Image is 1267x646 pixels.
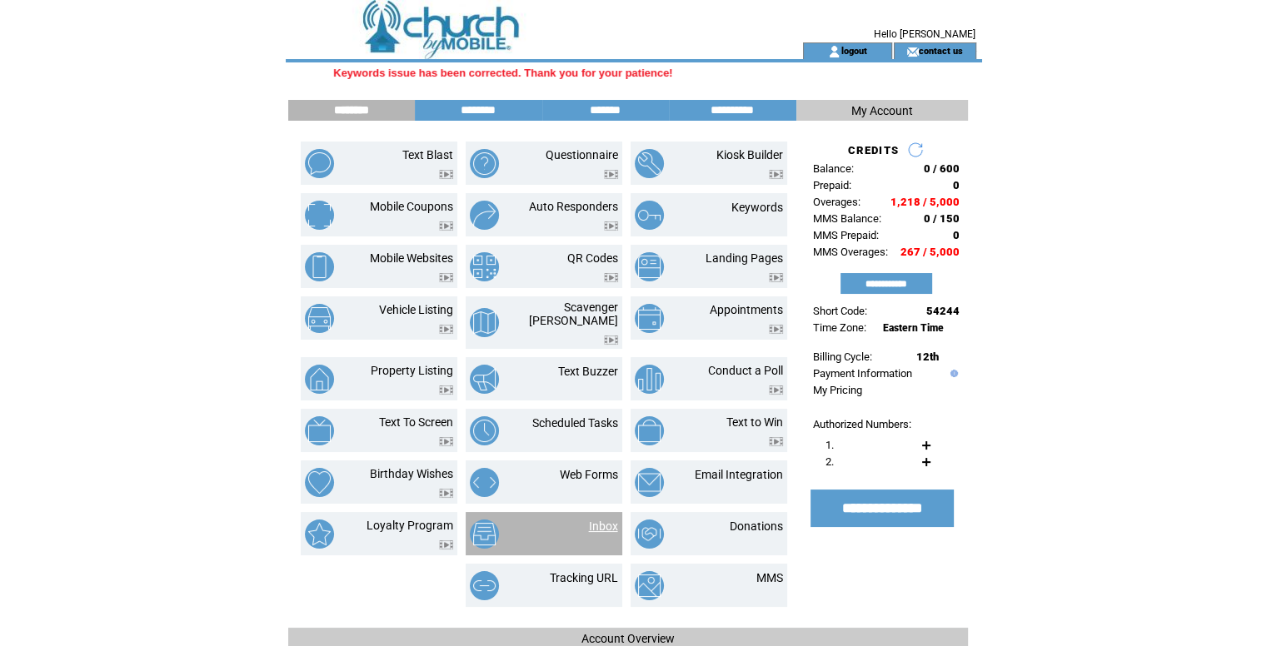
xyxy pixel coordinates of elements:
a: Donations [730,519,783,533]
img: contact_us_icon.gif [906,45,919,58]
img: video.png [439,273,453,282]
span: 1,218 / 5,000 [890,196,960,208]
a: Text Blast [402,148,453,161]
a: Text Buzzer [558,365,618,378]
img: text-buzzer.png [470,365,499,394]
span: 1. [826,439,834,451]
a: Vehicle Listing [379,303,453,316]
a: Inbox [589,519,618,533]
span: 267 / 5,000 [900,246,960,258]
img: scavenger-hunt.png [470,308,499,337]
img: video.png [769,170,783,179]
span: 2. [826,455,834,468]
img: loyalty-program.png [305,519,334,549]
a: Mobile Websites [370,251,453,265]
img: video.png [439,437,453,446]
a: QR Codes [567,251,618,265]
img: inbox.png [470,519,499,549]
img: video.png [604,221,618,231]
img: property-listing.png [305,365,334,394]
a: Keywords [731,201,783,214]
span: Billing Cycle: [813,350,872,363]
img: video.png [604,273,618,282]
span: 0 [953,229,960,241]
a: Tracking URL [550,571,618,584]
img: vehicle-listing.png [305,304,334,333]
img: landing-pages.png [635,252,664,281]
a: Web Forms [560,468,618,481]
a: Text To Screen [379,415,453,429]
img: video.png [769,273,783,282]
img: questionnaire.png [470,149,499,178]
img: tracking-url.png [470,571,499,600]
span: Account Overview [581,632,675,645]
span: Prepaid: [813,179,851,191]
a: Payment Information [813,367,912,380]
img: video.png [439,325,453,334]
img: help.gif [946,370,958,377]
span: My Account [851,104,913,117]
img: video.png [604,335,618,345]
img: video.png [439,221,453,231]
a: Mobile Coupons [370,200,453,213]
span: 12th [916,350,939,363]
img: web-forms.png [470,468,499,497]
img: text-to-screen.png [305,416,334,445]
img: email-integration.png [635,468,664,497]
a: Property Listing [371,364,453,377]
span: 54244 [926,305,960,317]
img: mms.png [635,571,664,600]
span: Short Code: [813,305,867,317]
img: text-blast.png [305,149,334,178]
span: Hello [PERSON_NAME] [874,28,975,40]
img: text-to-win.png [635,416,664,445]
a: Appointments [710,303,783,316]
img: keywords.png [635,201,664,230]
img: donations.png [635,519,664,549]
span: 0 / 150 [924,212,960,225]
a: logout [841,45,866,56]
span: 0 [953,179,960,191]
img: birthday-wishes.png [305,468,334,497]
img: mobile-websites.png [305,252,334,281]
img: mobile-coupons.png [305,201,334,230]
span: 0 / 600 [924,162,960,175]
a: My Pricing [813,384,862,396]
img: kiosk-builder.png [635,149,664,178]
a: contact us [919,45,963,56]
img: video.png [439,385,453,395]
img: video.png [439,540,453,549]
span: Balance: [813,162,854,175]
img: scheduled-tasks.png [470,416,499,445]
a: Auto Responders [529,200,618,213]
img: video.png [769,385,783,395]
img: qr-codes.png [470,252,499,281]
span: Overages: [813,196,860,208]
span: Time Zone: [813,321,866,334]
a: Conduct a Poll [708,364,783,377]
span: MMS Prepaid: [813,229,879,241]
a: Text to Win [726,415,783,429]
span: MMS Balance: [813,212,881,225]
a: Landing Pages [706,251,783,265]
a: Loyalty Program [367,519,453,532]
img: appointments.png [635,304,664,333]
a: Scavenger [PERSON_NAME] [529,301,618,327]
img: video.png [439,170,453,179]
img: account_icon.gif [828,45,841,58]
img: video.png [604,170,618,179]
a: Email Integration [695,468,783,481]
img: video.png [439,489,453,498]
img: video.png [769,325,783,334]
a: Birthday Wishes [370,467,453,480]
a: Scheduled Tasks [532,416,618,430]
span: CREDITS [848,144,899,157]
a: Kiosk Builder [716,148,783,161]
a: MMS [756,571,783,584]
span: Eastern Time [883,322,944,334]
marquee: Keywords issue has been corrected. Thank you for your patience! [286,67,982,79]
img: video.png [769,437,783,446]
a: Questionnaire [546,148,618,161]
span: MMS Overages: [813,246,888,258]
img: auto-responders.png [470,201,499,230]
